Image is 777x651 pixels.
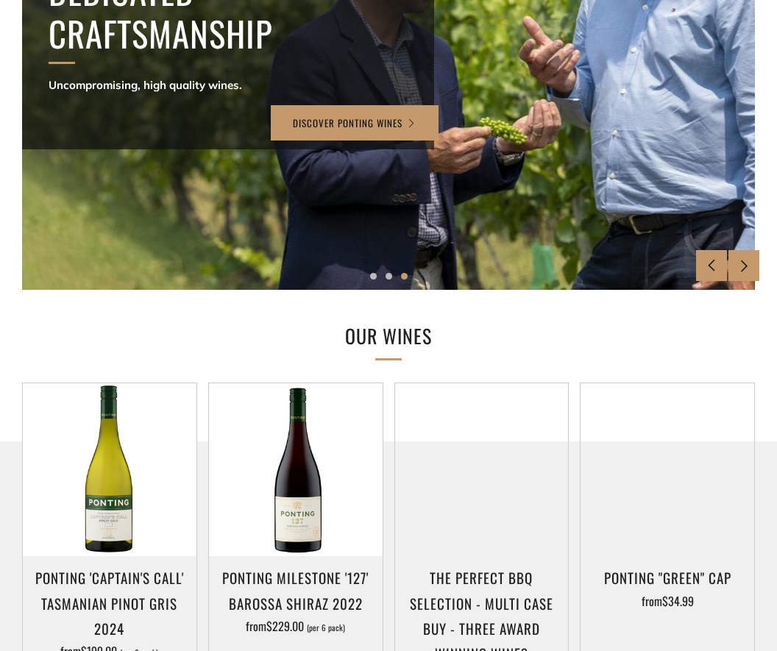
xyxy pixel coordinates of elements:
strong: Uncompromising, high quality wines. [49,78,242,92]
span: $229.00 [266,617,304,635]
h3: Ponting 'Captain's Call' Tasmanian Pinot Gris 2024 [30,565,189,641]
span: (per 6 pack) [307,624,345,632]
h3: Ponting Milestone '127' Barossa Shiraz 2022 [216,565,375,615]
h2: OUR WINES [146,321,631,352]
span: from [642,592,694,610]
button: 2 [386,273,392,280]
a: Discover Ponting Wines [271,105,439,140]
button: 3 [401,273,408,280]
a: Ponting Milestone '127' Barossa Shiraz 2022 from$229.00 (per 6 pack) [209,565,383,638]
a: Ponting "Green" Cap from$34.99 [581,565,754,638]
button: 1 [370,273,377,280]
h3: Ponting "Green" Cap [588,565,747,590]
span: from [246,617,345,635]
span: $34.99 [662,592,694,610]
